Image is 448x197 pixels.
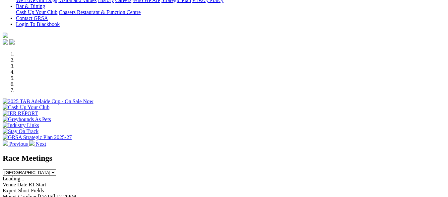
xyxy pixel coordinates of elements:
[29,140,34,146] img: chevron-right-pager-white.svg
[17,182,27,187] span: Date
[3,141,29,147] a: Previous
[3,122,39,128] img: Industry Links
[3,134,72,140] img: GRSA Strategic Plan 2025-27
[18,188,30,193] span: Short
[3,104,49,110] img: Cash Up Your Club
[3,188,17,193] span: Expert
[9,39,15,45] img: twitter.svg
[3,140,8,146] img: chevron-left-pager-white.svg
[31,188,44,193] span: Fields
[29,141,46,147] a: Next
[3,110,38,116] img: IER REPORT
[3,39,8,45] img: facebook.svg
[3,154,445,163] h2: Race Meetings
[3,182,16,187] span: Venue
[16,15,48,21] a: Contact GRSA
[3,98,94,104] img: 2025 TAB Adelaide Cup - On Sale Now
[16,21,60,27] a: Login To Blackbook
[16,9,57,15] a: Cash Up Your Club
[16,3,45,9] a: Bar & Dining
[3,128,38,134] img: Stay On Track
[16,9,445,15] div: Bar & Dining
[36,141,46,147] span: Next
[3,116,51,122] img: Greyhounds As Pets
[9,141,28,147] span: Previous
[3,33,8,38] img: logo-grsa-white.png
[29,182,46,187] span: R1 Start
[3,176,24,181] span: Loading...
[59,9,141,15] a: Chasers Restaurant & Function Centre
